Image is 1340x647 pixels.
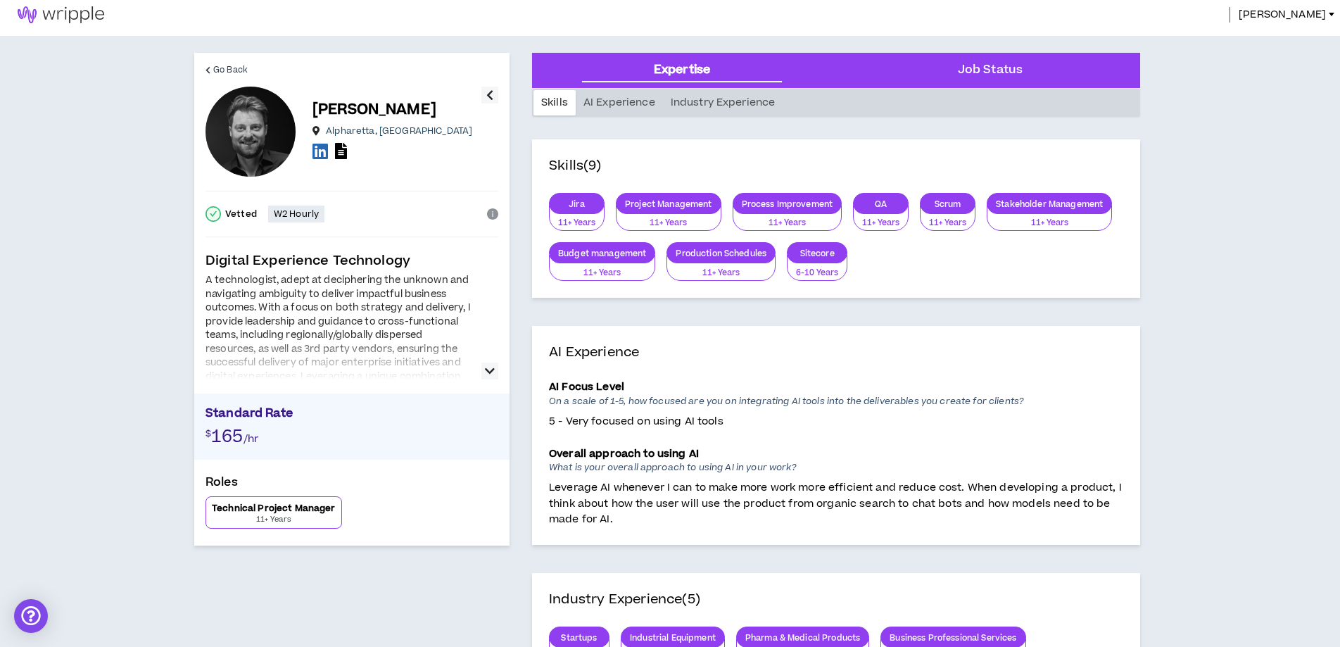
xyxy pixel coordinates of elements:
[676,267,766,279] p: 11+ Years
[274,208,319,220] p: W2 Hourly
[742,217,833,230] p: 11+ Years
[616,205,721,232] button: 11+ Years
[929,217,966,230] p: 11+ Years
[617,199,721,209] p: Project Management
[206,427,211,440] span: $
[206,87,296,177] div: Michael C.
[733,199,842,209] p: Process Improvement
[666,255,776,282] button: 11+ Years
[854,199,908,209] p: QA
[206,274,473,535] div: A technologist, adept at deciphering the unknown and navigating ambiguity to deliver impactful bu...
[558,267,646,279] p: 11+ Years
[256,514,291,525] p: 11+ Years
[550,632,609,643] p: Startups
[549,396,1123,414] p: On a scale of 1-5, how focused are you on integrating AI tools into the deliverables you create f...
[921,199,975,209] p: Scrum
[558,217,595,230] p: 11+ Years
[625,217,712,230] p: 11+ Years
[206,474,498,496] p: Roles
[487,208,498,220] span: info-circle
[737,632,869,643] p: Pharma & Medical Products
[549,590,700,610] h4: Industry Experience (5)
[796,267,838,279] p: 6-10 Years
[225,208,257,220] p: Vetted
[576,90,663,115] div: AI Experience
[549,414,1123,429] p: 5 - Very focused on using AI tools
[987,199,1111,209] p: Stakeholder Management
[667,248,775,258] p: Production Schedules
[881,632,1025,643] p: Business Professional Services
[549,343,1123,363] h4: AI Experience
[1239,7,1326,23] span: [PERSON_NAME]
[213,63,248,77] span: Go Back
[549,156,602,176] h4: Skills (9)
[14,599,48,633] div: Open Intercom Messenger
[987,205,1112,232] button: 11+ Years
[996,217,1103,230] p: 11+ Years
[549,255,655,282] button: 11+ Years
[212,503,336,514] p: Technical Project Manager
[211,425,243,449] span: 165
[733,205,842,232] button: 11+ Years
[549,446,1123,462] p: Overall approach to using AI
[326,125,472,137] p: Alpharetta , [GEOGRAPHIC_DATA]
[533,90,576,115] div: Skills
[549,462,1123,480] p: What is your overall approach to using AI in your work?
[549,480,1123,527] p: Leverage AI whenever I can to make more work more efficient and reduce cost. When developing a pr...
[862,217,899,230] p: 11+ Years
[663,90,783,115] div: Industry Experience
[550,248,655,258] p: Budget management
[206,251,498,271] p: Digital Experience Technology
[206,206,221,222] span: check-circle
[206,53,248,87] a: Go Back
[312,100,436,120] p: [PERSON_NAME]
[787,255,847,282] button: 6-10 Years
[549,205,605,232] button: 11+ Years
[550,199,604,209] p: Jira
[788,248,847,258] p: Sitecore
[654,61,710,80] div: Expertise
[621,632,724,643] p: Industrial Equipment
[920,205,975,232] button: 11+ Years
[206,405,498,426] p: Standard Rate
[958,61,1023,80] div: Job Status
[244,432,258,446] span: /hr
[549,379,1123,395] p: AI Focus Level
[853,205,909,232] button: 11+ Years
